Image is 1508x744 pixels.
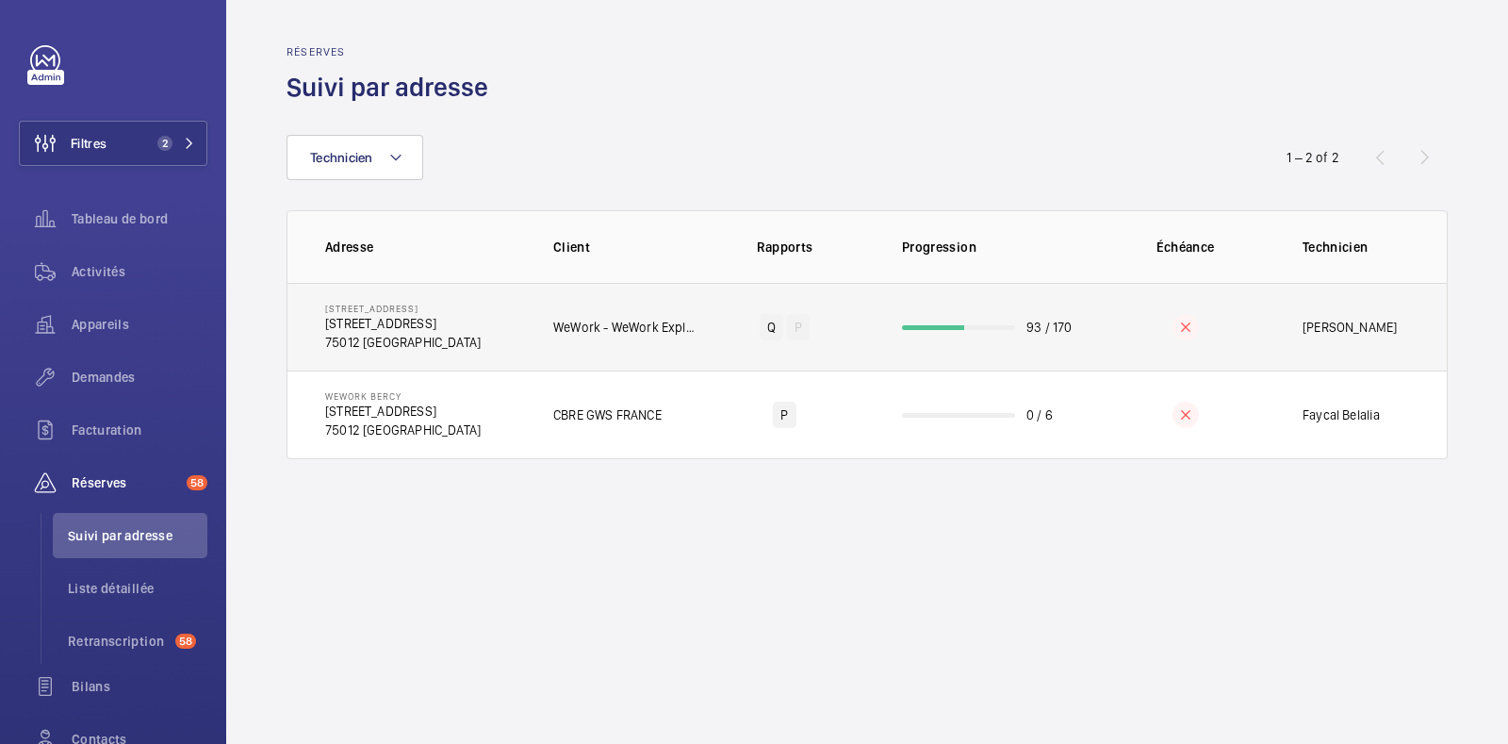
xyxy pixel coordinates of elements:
[553,238,697,256] p: Client
[310,150,373,165] span: Technicien
[72,315,207,334] span: Appareils
[760,314,783,340] div: Q
[187,475,207,490] span: 58
[787,314,810,340] div: P
[287,135,423,180] button: Technicien
[325,314,481,333] p: [STREET_ADDRESS]
[68,526,207,545] span: Suivi par adresse
[1303,318,1397,337] p: [PERSON_NAME]
[325,303,481,314] p: [STREET_ADDRESS]
[902,238,1098,256] p: Progression
[325,238,523,256] p: Adresse
[71,134,107,153] span: Filtres
[553,405,662,424] p: CBRE GWS FRANCE
[1026,318,1072,337] p: 93 / 170
[175,634,196,649] span: 58
[72,677,207,696] span: Bilans
[325,421,481,439] p: 75012 [GEOGRAPHIC_DATA]
[157,136,172,151] span: 2
[553,318,697,337] p: WeWork - WeWork Exploitation
[72,209,207,228] span: Tableau de bord
[1026,405,1053,424] p: 0 / 6
[19,121,207,166] button: Filtres2
[1303,405,1381,424] p: Faycal Belalia
[1303,238,1409,256] p: Technicien
[325,402,481,421] p: [STREET_ADDRESS]
[72,368,207,387] span: Demandes
[711,238,859,256] p: Rapports
[325,333,481,352] p: 75012 [GEOGRAPHIC_DATA]
[72,473,179,492] span: Réserves
[773,402,795,428] div: P
[1111,238,1259,256] p: Échéance
[68,632,168,651] span: Retranscription
[72,421,207,439] span: Facturation
[1287,148,1339,167] div: 1 – 2 of 2
[325,390,481,402] p: WeWork Bercy
[72,262,207,281] span: Activités
[287,45,500,58] h2: Réserves
[287,70,500,105] h1: Suivi par adresse
[68,579,207,598] span: Liste détaillée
